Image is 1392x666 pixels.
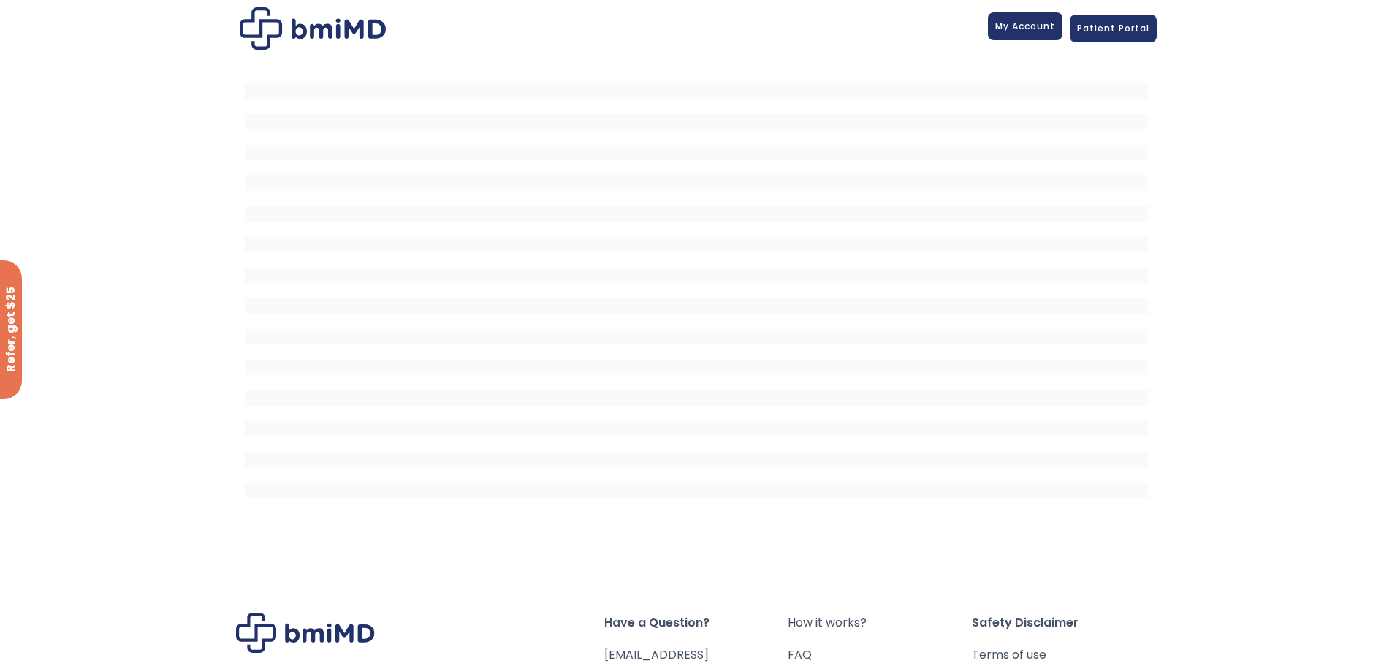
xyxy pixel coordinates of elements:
[995,20,1055,32] span: My Account
[1070,15,1157,42] a: Patient Portal
[788,613,972,633] a: How it works?
[972,645,1156,665] a: Terms of use
[604,613,788,633] span: Have a Question?
[245,68,1148,507] iframe: MDI Patient Messaging Portal
[972,613,1156,633] span: Safety Disclaimer
[1077,22,1149,34] span: Patient Portal
[240,7,386,50] img: Patient Messaging Portal
[236,613,375,653] img: Brand Logo
[788,645,972,665] a: FAQ
[988,12,1062,40] a: My Account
